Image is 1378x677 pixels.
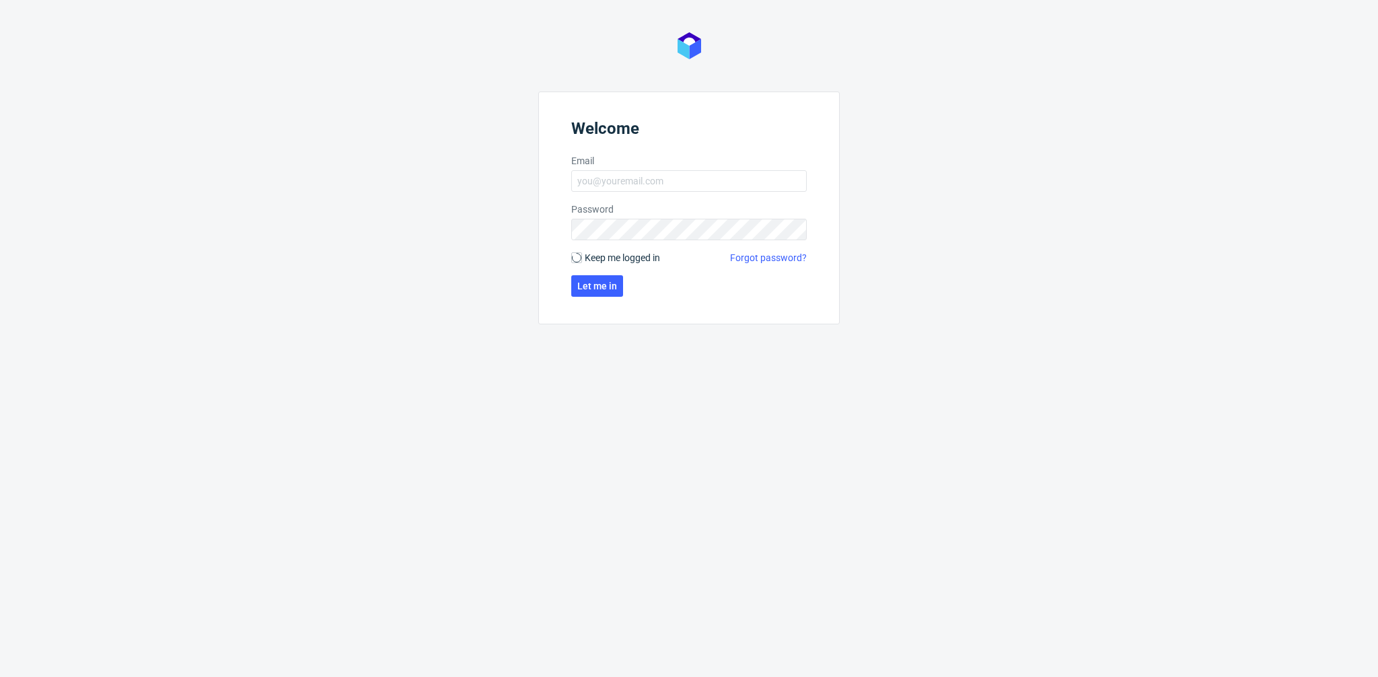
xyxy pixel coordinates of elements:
span: Let me in [577,281,617,291]
span: Keep me logged in [585,251,660,264]
label: Email [571,154,807,168]
label: Password [571,203,807,216]
a: Forgot password? [730,251,807,264]
header: Welcome [571,119,807,143]
button: Let me in [571,275,623,297]
input: you@youremail.com [571,170,807,192]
